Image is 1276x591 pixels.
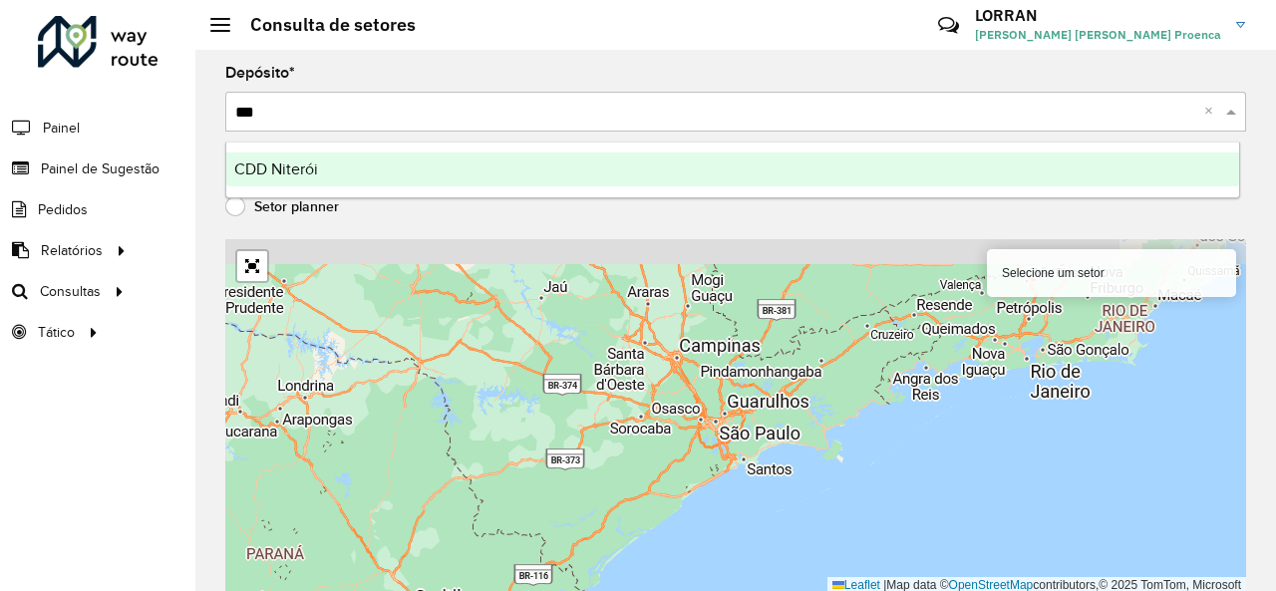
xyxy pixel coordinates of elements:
a: Abrir mapa em tela cheia [237,251,267,281]
h2: Consulta de setores [230,14,416,36]
span: [PERSON_NAME] [PERSON_NAME] Proenca [975,26,1221,44]
div: Selecione um setor [987,249,1236,297]
span: CDD Niterói [234,160,318,177]
label: Depósito [225,61,295,85]
span: Consultas [40,281,101,302]
span: Clear all [1204,100,1221,124]
a: Contato Rápido [927,4,970,47]
span: Painel de Sugestão [41,158,159,179]
span: Relatórios [41,240,103,261]
ng-dropdown-panel: Options list [225,142,1240,198]
label: Setor planner [225,196,339,216]
h3: LORRAN [975,6,1221,25]
span: Pedidos [38,199,88,220]
span: Painel [43,118,80,139]
span: Tático [38,322,75,343]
